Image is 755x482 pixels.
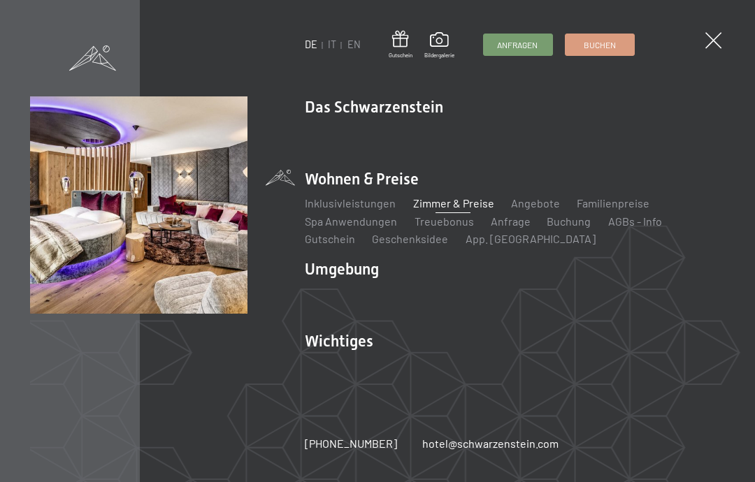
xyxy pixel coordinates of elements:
a: Anfrage [491,214,531,228]
a: Geschenksidee [373,232,449,245]
a: Familienpreise [577,196,649,210]
span: Anfragen [497,39,538,51]
a: DE [305,38,318,50]
span: Buchen [584,39,616,51]
span: Bildergalerie [424,52,454,59]
a: [PHONE_NUMBER] [305,436,398,451]
a: hotel@schwarzenstein.com [422,436,559,451]
a: Buchung [547,214,591,228]
a: Bildergalerie [424,32,454,59]
a: EN [347,38,361,50]
a: AGBs - Info [608,214,662,228]
a: Gutschein [389,31,412,59]
a: Spa Anwendungen [305,214,398,228]
a: Angebote [511,196,560,210]
a: Inklusivleistungen [305,196,396,210]
a: Anfragen [483,34,552,55]
a: App. [GEOGRAPHIC_DATA] [466,232,596,245]
a: Zimmer & Preise [413,196,494,210]
a: Gutschein [305,232,356,245]
a: Treuebonus [415,214,474,228]
span: [PHONE_NUMBER] [305,437,398,450]
span: Gutschein [389,52,412,59]
a: IT [329,38,337,50]
a: Buchen [566,34,634,55]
